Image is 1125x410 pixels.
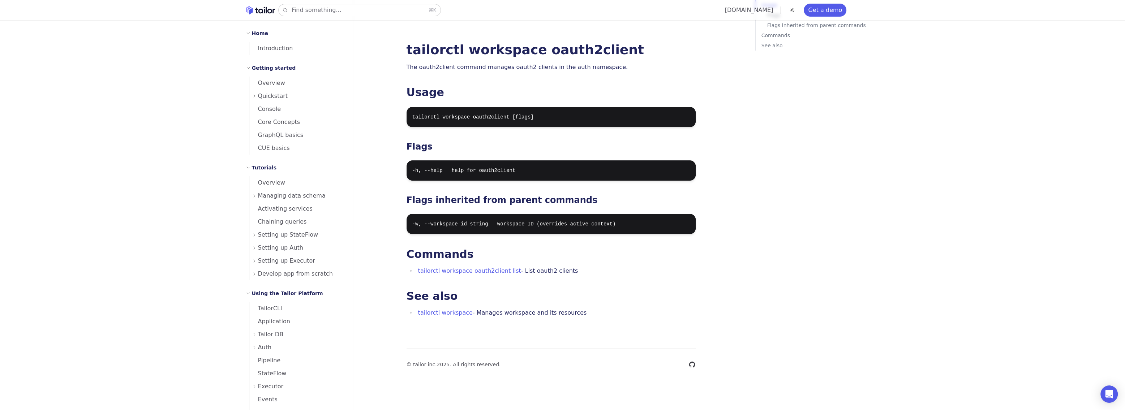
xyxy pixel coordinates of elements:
span: CUE basics [249,144,290,151]
a: Pipeline [249,354,344,367]
kbd: K [433,7,436,13]
a: Flags [407,142,433,152]
span: GraphQL basics [249,131,304,138]
a: Console [249,103,344,116]
a: See also [407,290,458,302]
a: Core Concepts [249,116,344,129]
a: Get a demo [804,4,846,17]
a: Overview [249,176,344,189]
span: Overview [249,79,285,86]
a: Activating services [249,202,344,215]
code: -w, --workspace_id string workspace ID (overrides active context) [412,221,616,227]
li: - Manages workspace and its resources [416,308,696,318]
span: Tailor DB [258,329,284,340]
span: Activating services [249,205,313,212]
a: GraphQL basics [249,129,344,142]
a: Home [246,6,275,14]
code: -h, --help help for oauth2client [412,168,516,173]
button: Toggle dark mode [788,6,796,14]
span: Introduction [249,45,293,52]
a: TailorCLI [249,302,344,315]
span: Application [249,318,290,325]
span: TailorCLI [249,305,282,312]
a: Application [249,315,344,328]
code: tailorctl workspace oauth2client [flags] [412,114,534,120]
a: CUE basics [249,142,344,155]
span: Chaining queries [249,218,307,225]
p: © tailor inc. 2025 . All rights reserved. [407,360,501,369]
h2: Tutorials [252,163,277,172]
a: Introduction [249,42,344,55]
a: tailorctl workspace [418,309,473,316]
div: Open Intercom Messenger [1100,385,1118,403]
span: Quickstart [258,91,288,101]
h1: tailorctl workspace oauth2client [407,43,696,56]
h2: Getting started [252,64,296,72]
p: The oauth2client command manages oauth2 clients in the auth namespace. [407,62,696,72]
a: Usage [407,86,444,99]
span: Setting up Auth [258,243,303,253]
a: Flags inherited from parent commands [767,20,885,30]
a: tailorctl workspace oauth2client list [418,267,521,274]
span: Console [249,105,281,112]
h2: Using the Tailor Platform [252,289,323,298]
span: Setting up StateFlow [258,230,318,240]
span: Pipeline [249,357,281,364]
span: Overview [249,179,285,186]
a: [DOMAIN_NAME] [725,7,773,13]
span: Executor [258,381,284,392]
a: Events [249,393,344,406]
button: Find something...⌘K [279,4,441,16]
a: See also [761,40,885,51]
span: Setting up Executor [258,256,315,266]
h2: Home [252,29,268,38]
kbd: ⌘ [428,7,433,13]
a: Commands [761,30,885,40]
span: Core Concepts [249,118,300,125]
a: Chaining queries [249,215,344,228]
a: StateFlow [249,367,344,380]
li: - List oauth2 clients [416,266,696,276]
a: Commands [407,248,474,260]
span: Events [249,396,278,403]
span: Develop app from scratch [258,269,333,279]
span: Auth [258,342,272,353]
span: StateFlow [249,370,287,377]
a: Overview [249,77,344,90]
a: Flags inherited from parent commands [407,195,598,205]
span: Managing data schema [258,191,326,201]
